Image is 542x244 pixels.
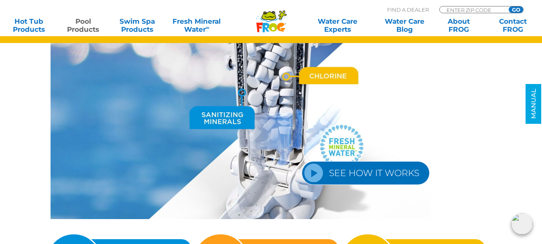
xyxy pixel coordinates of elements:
[302,161,430,185] a: SEE HOW IT WORKS
[116,17,158,33] a: Swim SpaProducts
[8,17,50,33] a: Hot TubProducts
[438,17,480,33] a: AboutFROG
[512,213,532,234] img: openIcon
[303,17,371,33] a: Water CareExperts
[171,17,223,33] a: Fresh MineralWater∞
[206,25,209,31] sup: ∞
[62,17,104,33] a: PoolProducts
[526,84,542,124] a: MANUAL
[446,6,500,13] input: Zip Code Form
[492,17,534,33] a: ContactFROG
[384,17,426,33] a: Water CareBlog
[387,6,429,13] p: Find A Dealer
[509,6,523,13] input: GO
[51,43,492,219] img: pool-frog-5400-6100-steps-img-v2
